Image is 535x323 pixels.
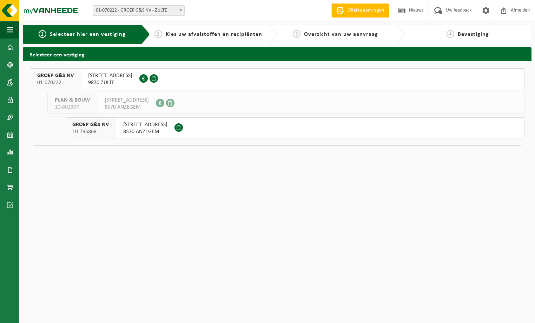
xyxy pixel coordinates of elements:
span: 8570 ANZEGEM [123,128,167,135]
span: 1 [39,30,46,38]
span: 01-070222 - GROEP G&S NV - ZULTE [93,5,185,16]
span: Selecteer hier een vestiging [50,32,126,37]
h2: Selecteer een vestiging [23,47,531,61]
span: [STREET_ADDRESS] [123,121,167,128]
span: GROEP G&S NV [72,121,109,128]
span: 10-795868 [72,128,109,135]
span: [STREET_ADDRESS] [105,97,149,104]
a: Offerte aanvragen [331,4,389,18]
button: GROEP G&S NV 01-070222 [STREET_ADDRESS]9870 ZULTE [30,68,524,89]
span: PLAN & BOUW [55,97,90,104]
span: GROEP G&S NV [37,72,74,79]
span: 2 [154,30,162,38]
span: [STREET_ADDRESS] [88,72,132,79]
span: Overzicht van uw aanvraag [304,32,378,37]
span: 8570 ANZEGEM [105,104,149,111]
span: 3 [293,30,300,38]
span: 9870 ZULTE [88,79,132,86]
button: GROEP G&S NV 10-795868 [STREET_ADDRESS]8570 ANZEGEM [65,117,524,138]
span: Offerte aanvragen [346,7,386,14]
span: 01-070222 [37,79,74,86]
span: 10-801307 [55,104,90,111]
span: 01-070222 - GROEP G&S NV - ZULTE [93,6,184,15]
span: Bevestiging [458,32,489,37]
span: Kies uw afvalstoffen en recipiënten [166,32,262,37]
span: 4 [447,30,454,38]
